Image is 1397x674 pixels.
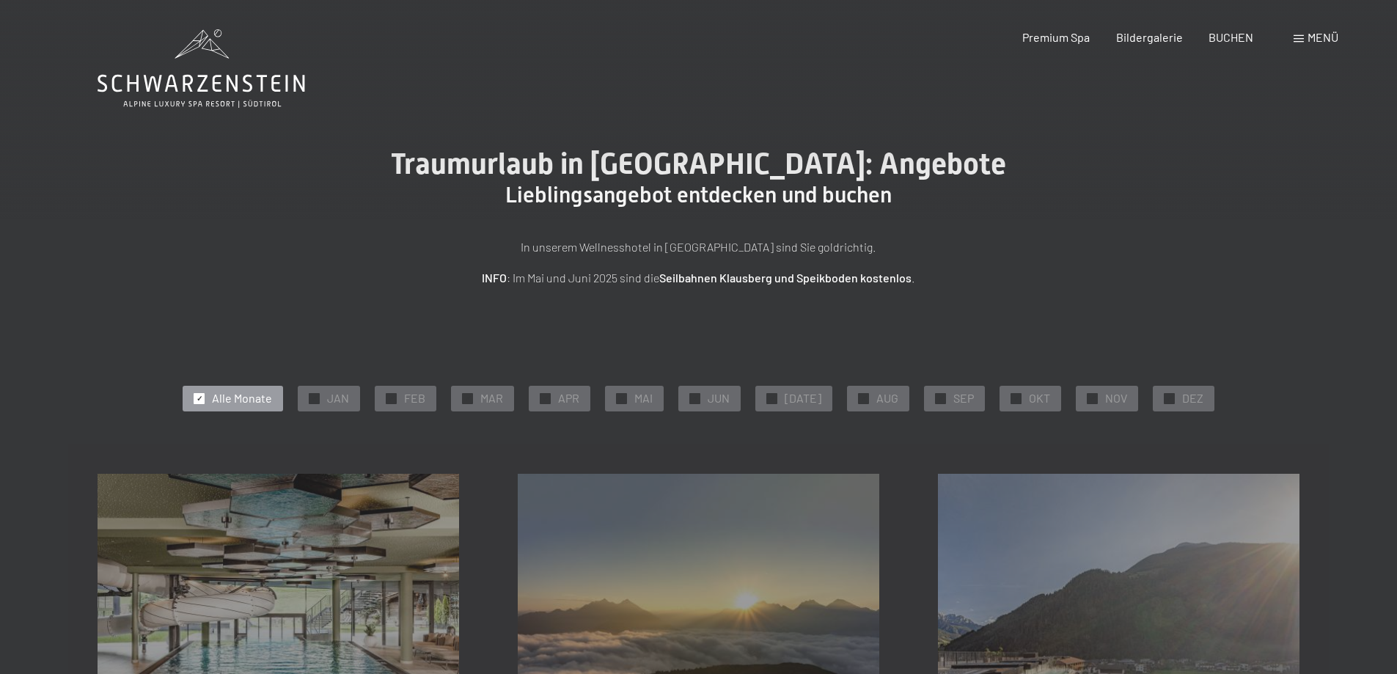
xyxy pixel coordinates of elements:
span: Traumurlaub in [GEOGRAPHIC_DATA]: Angebote [391,147,1006,181]
span: JUN [708,390,730,406]
span: [DATE] [785,390,821,406]
span: ✓ [389,393,395,403]
span: FEB [404,390,425,406]
span: Lieblingsangebot entdecken und buchen [505,182,892,208]
strong: INFO [482,271,507,285]
p: : Im Mai und Juni 2025 sind die . [332,268,1066,287]
span: NOV [1105,390,1127,406]
span: ✓ [938,393,944,403]
span: AUG [876,390,898,406]
span: ✓ [312,393,318,403]
span: OKT [1029,390,1050,406]
span: ✓ [543,393,549,403]
a: BUCHEN [1209,30,1253,44]
span: APR [558,390,579,406]
span: ✓ [465,393,471,403]
span: ✓ [197,393,202,403]
span: MAI [634,390,653,406]
a: Premium Spa [1022,30,1090,44]
span: Menü [1308,30,1338,44]
span: MAR [480,390,503,406]
span: SEP [953,390,974,406]
a: Bildergalerie [1116,30,1183,44]
span: ✓ [619,393,625,403]
span: JAN [327,390,349,406]
span: ✓ [861,393,867,403]
span: Alle Monate [212,390,272,406]
span: ✓ [692,393,698,403]
span: ✓ [769,393,775,403]
span: ✓ [1167,393,1173,403]
span: ✓ [1013,393,1019,403]
span: ✓ [1090,393,1096,403]
strong: Seilbahnen Klausberg und Speikboden kostenlos [659,271,912,285]
span: DEZ [1182,390,1203,406]
p: In unserem Wellnesshotel in [GEOGRAPHIC_DATA] sind Sie goldrichtig. [332,238,1066,257]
